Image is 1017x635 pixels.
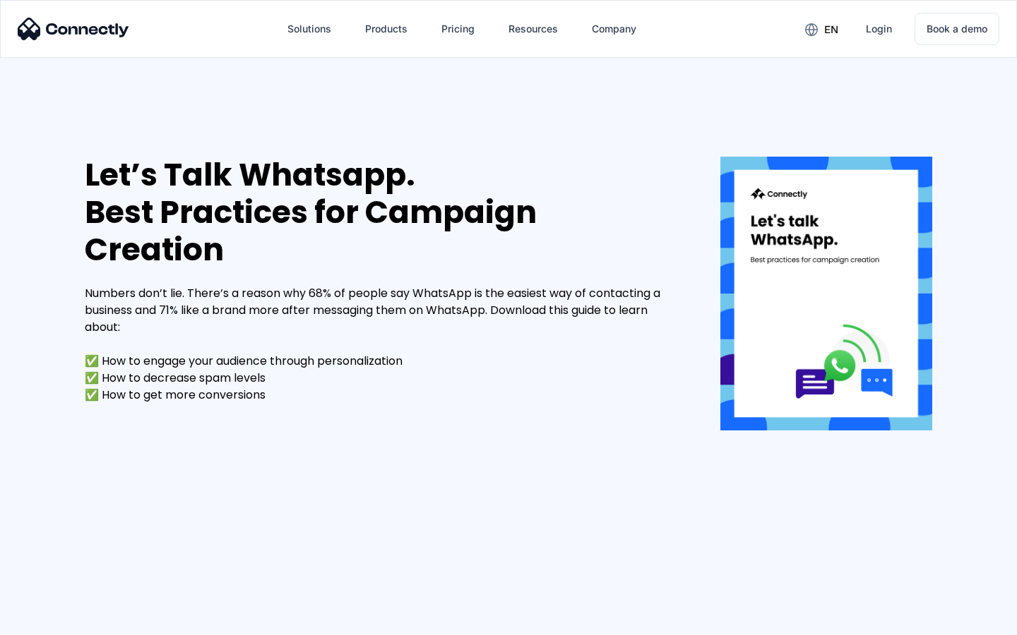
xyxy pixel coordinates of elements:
div: Resources [509,19,558,39]
a: Book a demo [915,13,999,45]
div: en [824,20,838,40]
div: Company [592,19,636,39]
div: Solutions [287,19,331,39]
ul: Language list [28,610,85,630]
div: Products [365,19,408,39]
div: Pricing [441,19,475,39]
a: Pricing [430,12,486,46]
img: Connectly Logo [18,18,129,40]
a: Login [855,12,903,46]
div: Let’s Talk Whatsapp. Best Practices for Campaign Creation [85,157,678,268]
aside: Language selected: English [14,610,85,630]
div: Numbers don’t lie. There’s a reason why 68% of people say WhatsApp is the easiest way of contacti... [85,285,678,404]
div: Login [866,19,892,39]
